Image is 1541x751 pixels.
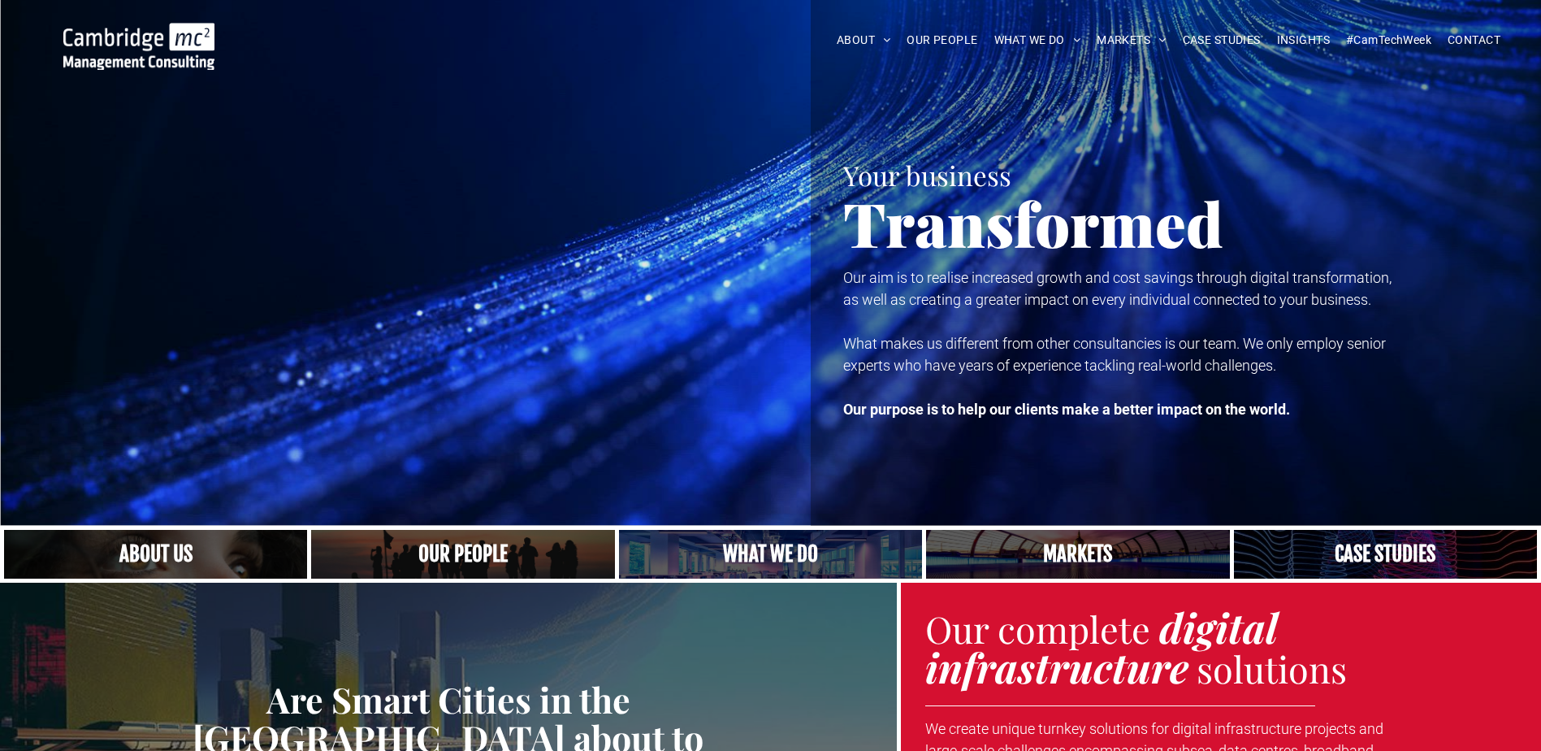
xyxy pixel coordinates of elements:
span: Your business [843,157,1011,193]
strong: digital [1159,600,1278,654]
strong: Our purpose is to help our clients make a better impact on the world. [843,401,1290,418]
span: Our complete [925,604,1150,653]
a: INSIGHTS [1269,28,1338,53]
span: What makes us different from other consultancies is our team. We only employ senior experts who h... [843,335,1386,374]
a: Case Studies | Cambridge Management Consulting > Case Studies [1234,530,1537,579]
strong: infrastructure [925,640,1188,694]
a: MARKETS [1089,28,1174,53]
a: OUR PEOPLE [898,28,985,53]
span: Transformed [843,182,1223,263]
span: solutions [1197,644,1347,692]
span: Our aim is to realise increased growth and cost savings through digital transformation, as well a... [843,269,1392,308]
a: WHAT WE DO [986,28,1089,53]
a: A crowd in silhouette at sunset, on a rise or lookout point [311,530,614,579]
a: Telecoms | Decades of Experience Across Multiple Industries & Regions [926,530,1229,579]
a: Your Business Transformed | Cambridge Management Consulting [63,25,214,42]
img: Cambridge MC Logo, digital transformation [63,23,214,70]
a: #CamTechWeek [1338,28,1439,53]
a: Close up of woman's face, centered on her eyes [4,530,307,579]
a: A yoga teacher lifting his whole body off the ground in the peacock pose [619,530,922,579]
a: ABOUT [829,28,899,53]
a: CASE STUDIES [1175,28,1269,53]
a: CONTACT [1439,28,1509,53]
